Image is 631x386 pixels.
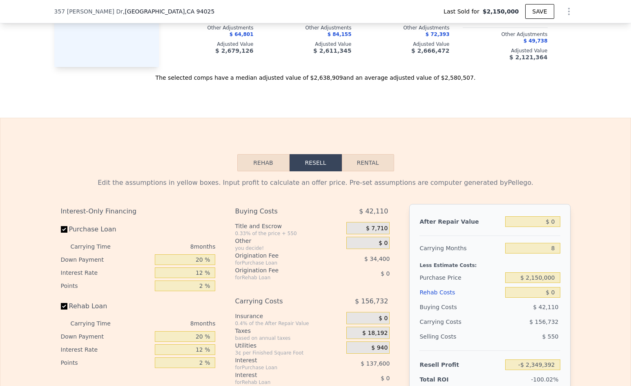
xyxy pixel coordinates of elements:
[365,41,450,47] div: Adjusted Value
[61,266,152,279] div: Interest Rate
[235,356,326,364] div: Interest
[483,7,519,16] span: $2,150,000
[235,260,326,266] div: for Purchase Loan
[61,303,67,310] input: Rehab Loan
[365,25,450,31] div: Other Adjustments
[127,317,216,330] div: 8 months
[235,245,343,251] div: you decide!
[71,240,124,253] div: Carrying Time
[463,47,548,54] div: Adjusted Value
[169,25,254,31] div: Other Adjustments
[419,256,560,270] div: Less Estimate Costs:
[235,350,343,356] div: 3¢ per Finished Square Foot
[235,341,343,350] div: Utilities
[342,154,394,171] button: Rental
[411,47,449,54] span: $ 2,666,472
[529,319,558,325] span: $ 156,732
[230,31,254,37] span: $ 64,801
[61,204,216,219] div: Interest-Only Financing
[237,154,290,171] button: Rehab
[61,343,152,356] div: Interest Rate
[524,38,548,44] span: $ 49,738
[419,285,502,300] div: Rehab Costs
[61,279,152,292] div: Points
[185,8,215,15] span: , CA 94025
[235,312,343,320] div: Insurance
[419,375,470,384] div: Total ROI
[235,222,343,230] div: Title and Escrow
[61,178,571,188] div: Edit the assumptions in yellow boxes. Input profit to calculate an offer price. Pre-set assumptio...
[127,240,216,253] div: 8 months
[366,225,388,232] span: $ 7,710
[71,317,124,330] div: Carrying Time
[235,327,343,335] div: Taxes
[419,300,502,314] div: Buying Costs
[169,41,254,47] div: Adjusted Value
[313,47,351,54] span: $ 2,611,345
[444,7,483,16] span: Last Sold for
[419,329,502,344] div: Selling Costs
[235,237,343,245] div: Other
[525,4,554,19] button: SAVE
[419,214,502,229] div: After Repair Value
[531,376,558,383] span: -100.02%
[235,230,343,237] div: 0.33% of the price + 550
[542,333,558,340] span: $ 550
[362,330,388,337] span: $ 18,192
[235,294,326,309] div: Carrying Costs
[235,320,343,327] div: 0.4% of the After Repair Value
[419,357,502,372] div: Resell Profit
[235,371,326,379] div: Interest
[61,356,152,369] div: Points
[328,31,352,37] span: $ 84,155
[381,270,390,277] span: $ 0
[419,314,470,329] div: Carrying Costs
[509,54,547,61] span: $ 2,121,364
[355,294,388,309] span: $ 156,732
[267,25,352,31] div: Other Adjustments
[215,47,253,54] span: $ 2,679,126
[419,241,502,256] div: Carrying Months
[533,304,558,310] span: $ 42,110
[419,270,502,285] div: Purchase Price
[371,344,388,352] span: $ 940
[235,335,343,341] div: based on annual taxes
[364,256,390,262] span: $ 34,400
[61,330,152,343] div: Down Payment
[235,266,326,274] div: Origination Fee
[361,360,390,367] span: $ 137,600
[235,251,326,260] div: Origination Fee
[235,204,326,219] div: Buying Costs
[61,299,152,314] label: Rehab Loan
[61,253,152,266] div: Down Payment
[235,364,326,371] div: for Purchase Loan
[61,222,152,237] label: Purchase Loan
[54,7,123,16] span: 357 [PERSON_NAME] Dr
[290,154,342,171] button: Resell
[379,315,388,322] span: $ 0
[463,31,548,38] div: Other Adjustments
[61,226,67,233] input: Purchase Loan
[123,7,214,16] span: , [GEOGRAPHIC_DATA]
[426,31,450,37] span: $ 72,393
[267,41,352,47] div: Adjusted Value
[561,3,577,20] button: Show Options
[379,240,388,247] span: $ 0
[235,379,326,386] div: for Rehab Loan
[54,67,577,82] div: The selected comps have a median adjusted value of $2,638,909 and an average adjusted value of $2...
[359,204,388,219] span: $ 42,110
[235,274,326,281] div: for Rehab Loan
[381,375,390,382] span: $ 0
